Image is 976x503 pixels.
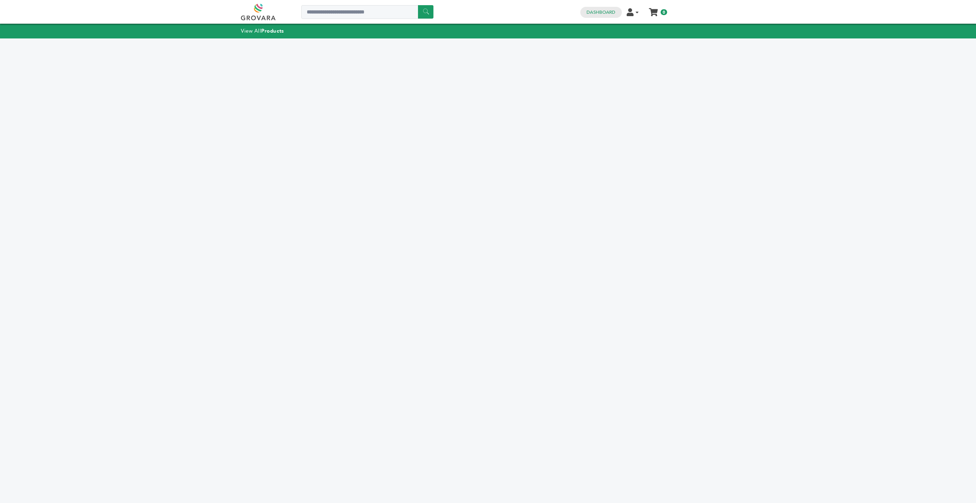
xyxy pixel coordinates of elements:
[241,27,284,34] a: View AllProducts
[586,9,615,15] a: Dashboard
[650,6,658,13] a: My Cart
[661,9,667,15] span: 0
[301,5,433,19] input: Search a product or brand...
[261,27,284,34] strong: Products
